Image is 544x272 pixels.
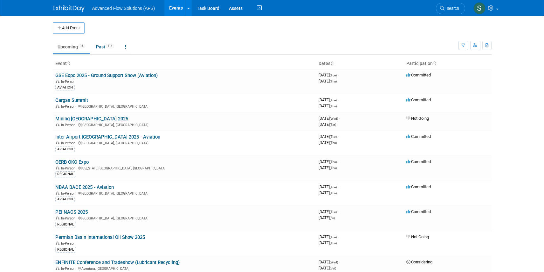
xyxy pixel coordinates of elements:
span: (Tue) [330,185,337,189]
span: [DATE] [319,104,337,108]
img: In-Person Event [56,191,59,195]
div: REGIONAL [55,247,76,253]
img: In-Person Event [56,104,59,108]
span: [DATE] [319,165,337,170]
span: (Thu) [330,80,337,83]
img: In-Person Event [56,80,59,83]
a: Cargas Summit [55,97,88,103]
span: - [339,116,340,121]
div: Aventura, [GEOGRAPHIC_DATA] [55,266,313,271]
span: [DATE] [319,184,339,189]
div: [GEOGRAPHIC_DATA], [GEOGRAPHIC_DATA] [55,122,313,127]
span: [DATE] [319,97,339,102]
img: In-Person Event [56,166,59,169]
a: Upcoming15 [53,41,90,53]
span: In-Person [61,141,77,145]
span: - [338,134,339,139]
span: (Tue) [330,74,337,77]
span: (Tue) [330,135,337,139]
span: [DATE] [319,266,336,270]
span: - [339,260,340,264]
a: Mining [GEOGRAPHIC_DATA] 2025 [55,116,128,122]
a: NBAA BACE 2025 - Aviation [55,184,114,190]
span: [DATE] [319,140,337,145]
span: [DATE] [319,215,335,220]
img: ExhibitDay [53,5,85,12]
span: (Sat) [330,123,336,126]
span: In-Person [61,166,77,170]
div: [GEOGRAPHIC_DATA], [GEOGRAPHIC_DATA] [55,104,313,109]
span: (Thu) [330,241,337,245]
span: [DATE] [319,190,337,195]
a: Permian Basin International Oil Show 2025 [55,234,145,240]
div: [GEOGRAPHIC_DATA], [GEOGRAPHIC_DATA] [55,215,313,220]
a: Sort by Start Date [330,61,334,66]
span: Committed [406,134,431,139]
button: Add Event [53,22,85,34]
span: Search [444,6,459,11]
span: In-Person [61,123,77,127]
a: Search [436,3,465,14]
span: (Thu) [330,141,337,145]
span: Committed [406,159,431,164]
span: Committed [406,73,431,77]
div: REGIONAL [55,171,76,177]
a: Past114 [91,41,119,53]
span: In-Person [61,267,77,271]
img: In-Person Event [56,216,59,219]
div: [US_STATE][GEOGRAPHIC_DATA], [GEOGRAPHIC_DATA] [55,165,313,170]
img: In-Person Event [56,123,59,126]
a: Inter Airport [GEOGRAPHIC_DATA] 2025 - Aviation [55,134,160,140]
div: AVIATION [55,147,75,152]
span: Not Going [406,234,429,239]
span: - [338,234,339,239]
div: AVIATION [55,85,75,90]
span: - [338,184,339,189]
a: PEI NACS 2025 [55,209,88,215]
span: Advanced Flow Solutions (AFS) [92,6,155,11]
span: [DATE] [319,79,337,83]
span: - [338,159,339,164]
span: (Wed) [330,117,338,120]
div: AVIATION [55,197,75,202]
span: - [338,97,339,102]
span: [DATE] [319,260,340,264]
span: In-Person [61,80,77,84]
span: - [338,73,339,77]
img: In-Person Event [56,267,59,270]
a: ENFINITE Conference and Tradeshow (Lubricant Recycling) [55,260,180,265]
span: 114 [106,44,114,48]
th: Dates [316,58,404,69]
span: (Wed) [330,261,338,264]
span: (Thu) [330,160,337,164]
th: Event [53,58,316,69]
img: In-Person Event [56,141,59,144]
span: [DATE] [319,122,336,127]
span: (Thu) [330,166,337,170]
span: (Thu) [330,104,337,108]
span: (Tue) [330,210,337,214]
span: (Fri) [330,216,335,220]
span: 15 [78,44,85,48]
div: [GEOGRAPHIC_DATA], [GEOGRAPHIC_DATA] [55,140,313,145]
a: Sort by Event Name [67,61,70,66]
span: [DATE] [319,240,337,245]
span: In-Person [61,216,77,220]
span: Considering [406,260,432,264]
span: In-Person [61,241,77,246]
span: [DATE] [319,116,340,121]
span: (Sat) [330,267,336,270]
span: [DATE] [319,159,339,164]
div: [GEOGRAPHIC_DATA], [GEOGRAPHIC_DATA] [55,190,313,196]
span: (Thu) [330,191,337,195]
span: In-Person [61,191,77,196]
a: OERB OKC Expo [55,159,89,165]
img: Steve McAnally [473,2,485,14]
span: [DATE] [319,134,339,139]
img: In-Person Event [56,241,59,245]
div: REGIONAL [55,222,76,227]
a: Sort by Participation Type [433,61,436,66]
span: In-Person [61,104,77,109]
th: Participation [404,58,492,69]
span: Committed [406,97,431,102]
